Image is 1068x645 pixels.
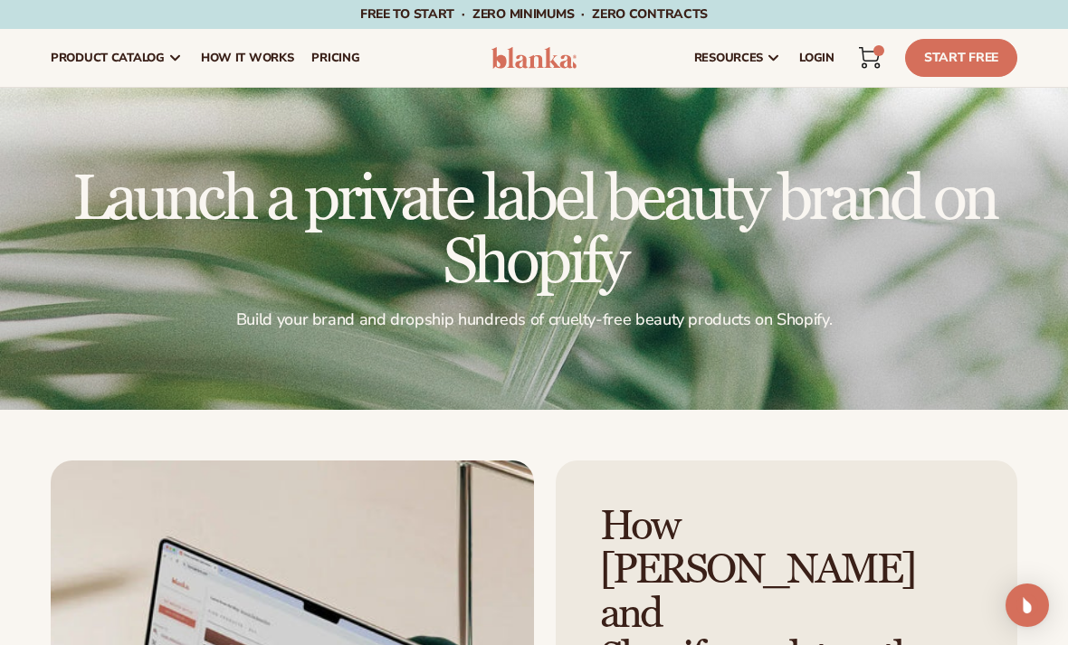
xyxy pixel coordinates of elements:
[360,5,708,23] span: Free to start · ZERO minimums · ZERO contracts
[51,168,1017,295] h1: Launch a private label beauty brand on Shopify
[311,51,359,65] span: pricing
[51,309,1017,330] p: Build your brand and dropship hundreds of cruelty-free beauty products on Shopify.
[685,29,790,87] a: resources
[491,47,577,69] img: logo
[694,51,763,65] span: resources
[905,39,1017,77] a: Start Free
[192,29,303,87] a: How It Works
[790,29,844,87] a: LOGIN
[42,29,192,87] a: product catalog
[201,51,294,65] span: How It Works
[799,51,834,65] span: LOGIN
[302,29,368,87] a: pricing
[1006,583,1049,627] div: Open Intercom Messenger
[51,51,165,65] span: product catalog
